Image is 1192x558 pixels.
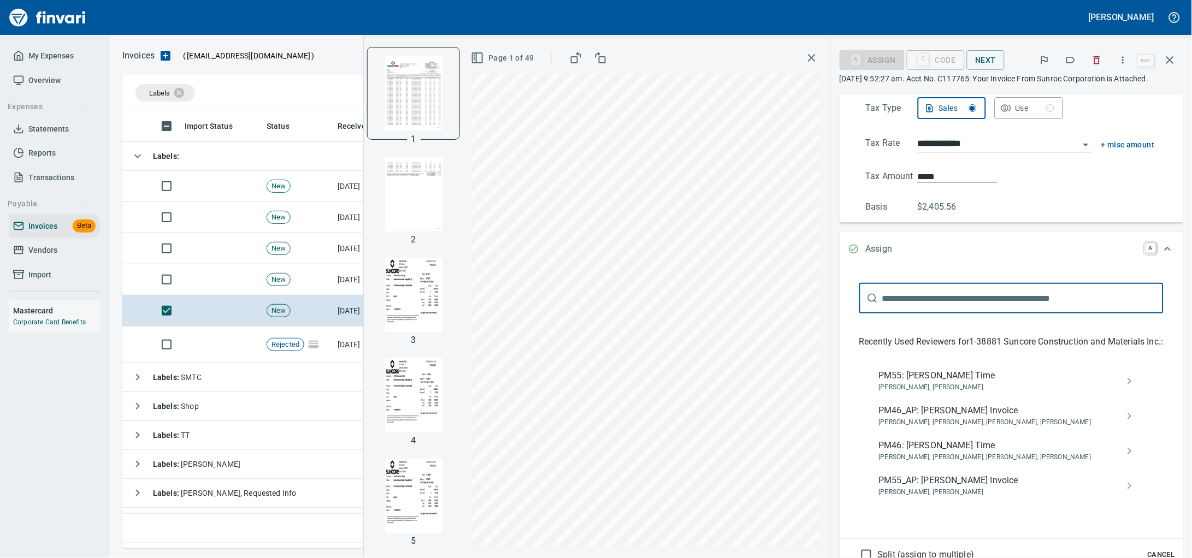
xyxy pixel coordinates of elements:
p: Invoices [122,49,155,62]
a: esc [1138,55,1154,67]
a: Statements [9,117,100,141]
img: Page 5 [376,459,451,533]
div: Expand [840,93,1183,223]
p: 1 [411,133,416,146]
a: Transactions [9,165,100,190]
p: 2 [411,233,416,246]
a: A [1146,242,1156,253]
span: Expenses [8,100,90,114]
td: [DATE] [333,295,393,327]
img: Page 3 [376,258,451,332]
span: Payable [8,197,90,211]
span: [PERSON_NAME], [PERSON_NAME] [879,487,1126,498]
span: Vendors [28,244,57,257]
span: Reports [28,146,56,160]
p: Basis [866,200,918,213]
td: [DATE] [333,327,393,363]
p: Recently Used Reviewers for 1-38881 Suncore Construction and Materials Inc. : [859,335,1164,348]
button: Page 1 of 49 [469,48,539,68]
span: [PERSON_NAME], [PERSON_NAME], [PERSON_NAME], [PERSON_NAME] [879,417,1126,428]
a: Overview [9,68,100,93]
span: PM46_AP: [PERSON_NAME] Invoice [879,404,1126,417]
button: Use [995,97,1063,119]
a: Import [9,263,100,287]
a: InvoicesBeta [9,214,100,239]
button: Flag [1032,48,1057,72]
span: [PERSON_NAME], [PERSON_NAME] [879,382,1126,393]
span: [PERSON_NAME], [PERSON_NAME], [PERSON_NAME], [PERSON_NAME] [879,452,1126,463]
span: Beta [73,219,96,232]
span: Labels [149,89,170,97]
button: Labels [1059,48,1083,72]
p: 5 [411,535,416,548]
a: Finvari [7,4,88,31]
button: More [1111,48,1135,72]
p: Tax Type [866,102,918,119]
a: Reports [9,141,100,165]
button: Expenses [3,97,95,117]
a: Corporate Card Benefits [13,318,86,326]
nav: breadcrumb [122,49,155,62]
span: [EMAIL_ADDRESS][DOMAIN_NAME] [186,50,311,61]
p: ( ) [176,50,315,61]
p: Tax Rate [866,136,918,152]
p: Assign [866,242,918,257]
img: Page 4 [376,358,451,432]
span: Import Status [185,120,247,133]
span: New [267,244,290,254]
span: Import [28,268,51,282]
button: Open [1078,137,1094,152]
span: Received [338,120,385,133]
span: Status [267,120,290,133]
span: New [267,275,290,285]
div: Assign [840,55,905,64]
span: [PERSON_NAME], Requested Info [153,489,297,497]
span: New [267,306,290,316]
strong: Labels : [153,460,181,468]
span: Statements [28,122,69,136]
strong: Labels : [153,431,181,440]
span: Rejected [267,340,304,350]
span: Page 1 of 49 [473,51,534,65]
button: [PERSON_NAME] [1086,9,1157,26]
div: Use [1016,102,1054,115]
button: Payable [3,194,95,214]
span: PM46: [PERSON_NAME] Time [879,439,1126,452]
span: New [267,212,290,223]
button: + misc amount [1101,138,1155,152]
div: PM46: [PERSON_NAME] Time[PERSON_NAME], [PERSON_NAME], [PERSON_NAME], [PERSON_NAME] [870,434,1153,468]
button: Sales [918,97,986,119]
span: Invoices [28,219,57,233]
span: PM55_AP: [PERSON_NAME] Invoice [879,474,1126,487]
span: Import Status [185,120,233,133]
span: Shop [153,402,199,411]
span: Next [976,54,996,67]
div: Labels [135,84,195,102]
button: Discard [1085,48,1109,72]
div: PM46_AP: [PERSON_NAME] Invoice[PERSON_NAME], [PERSON_NAME], [PERSON_NAME], [PERSON_NAME] [870,399,1153,434]
a: Vendors [9,238,100,263]
div: PM55: [PERSON_NAME] Time[PERSON_NAME], [PERSON_NAME] [870,364,1153,399]
span: Pages Split [304,340,323,348]
img: Page 1 [376,56,451,130]
span: Close invoice [1135,47,1183,73]
span: PM55: [PERSON_NAME] Time [879,369,1126,382]
span: [PERSON_NAME] [153,460,240,468]
strong: Labels : [153,373,181,382]
img: Page 2 [376,157,451,231]
td: [DATE] [333,171,393,202]
td: [DATE] [333,202,393,233]
strong: Labels : [153,489,181,497]
p: $2,405.56 [918,200,970,213]
p: [DATE] 9:52:27 am. Acct No. C117765: Your Invoice From Sunroc Corporation is Attached. [840,73,1183,84]
span: New [267,181,290,192]
p: 4 [411,434,416,447]
div: PM55_AP: [PERSON_NAME] Invoice[PERSON_NAME], [PERSON_NAME] [870,468,1153,503]
td: [DATE] [333,264,393,295]
span: Overview [28,74,61,87]
a: My Expenses [9,44,100,68]
span: Transactions [28,171,74,185]
h6: Mastercard [13,305,100,317]
nav: recent [870,359,1153,508]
